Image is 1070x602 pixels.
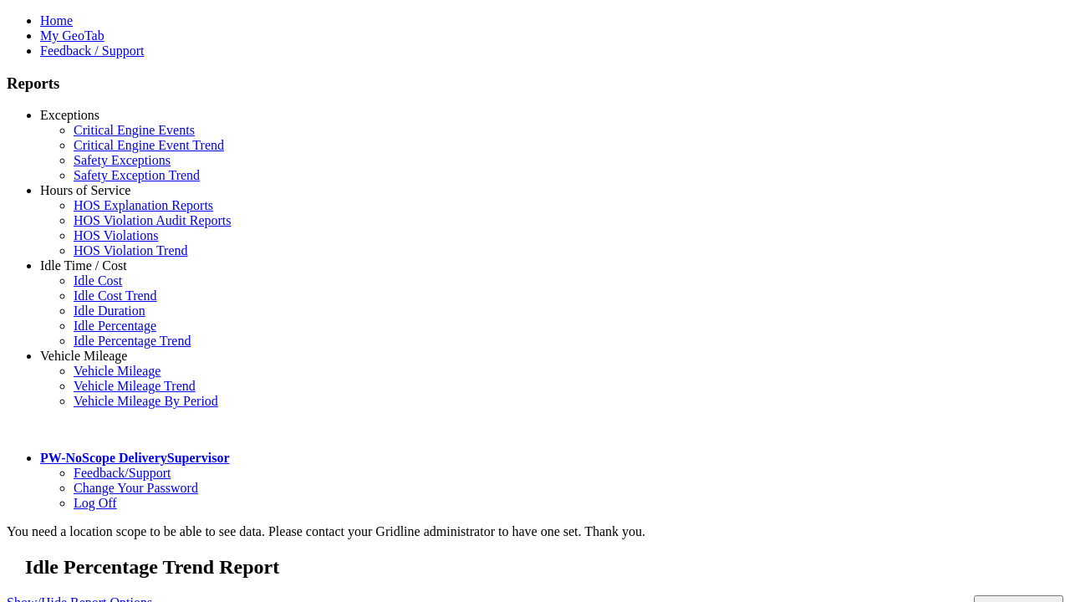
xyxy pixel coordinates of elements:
a: PW-NoScope DeliverySupervisor [40,451,229,465]
a: Idle Percentage [74,319,156,333]
a: HOS Violations [74,228,158,242]
a: Vehicle Mileage [74,364,160,378]
a: Idle Percentage Trend [74,334,191,348]
a: Critical Engine Event Trend [74,138,224,152]
a: Vehicle Mileage By Period [74,394,218,408]
a: Safety Exceptions [74,153,171,167]
a: Idle Cost [74,273,122,288]
a: Home [40,13,73,28]
a: Idle Duration [74,304,145,318]
a: Exceptions [40,108,99,122]
a: HOS Violation Trend [74,243,188,258]
a: Feedback / Support [40,43,144,58]
a: Hours of Service [40,183,130,197]
a: Safety Exception Trend [74,168,200,182]
h3: Reports [7,74,1063,93]
div: You need a location scope to be able to see data. Please contact your Gridline administrator to h... [7,524,1063,539]
a: Feedback/Support [74,466,171,480]
a: Change Your Password [74,481,198,495]
a: Vehicle Mileage Trend [74,379,196,393]
a: Vehicle Mileage [40,349,127,363]
a: HOS Violation Audit Reports [74,213,232,227]
a: My GeoTab [40,28,104,43]
a: Log Off [74,496,117,510]
h2: Idle Percentage Trend Report [25,556,1063,579]
a: Idle Time / Cost [40,258,127,273]
a: HOS Explanation Reports [74,198,213,212]
a: Critical Engine Events [74,123,195,137]
a: Idle Cost Trend [74,288,157,303]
